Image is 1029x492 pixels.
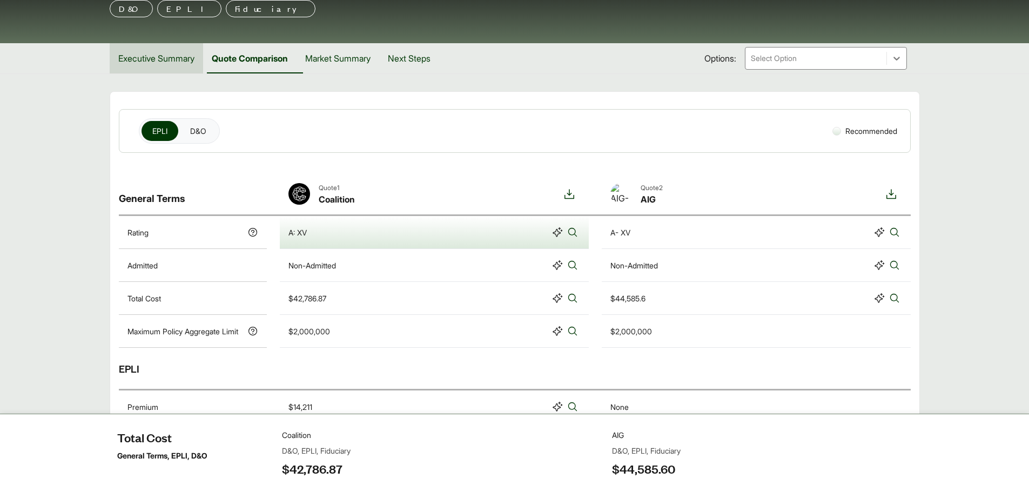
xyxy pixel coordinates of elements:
div: $44,585.6 [610,293,645,304]
p: D&O [119,2,144,15]
p: EPLI [166,2,212,15]
p: Premium [127,401,158,413]
p: Retention [127,467,160,478]
button: D&O [179,121,217,141]
div: EPLI [119,348,911,390]
span: Quote 2 [641,183,663,193]
div: $2,000,000 [610,326,652,337]
div: $1,000,000 [610,434,650,446]
p: Maximum Policy Aggregate Limit [127,326,238,337]
button: Next Steps [379,43,439,73]
span: Coalition [319,193,355,206]
div: $100,000 [288,467,322,478]
button: EPLI [142,121,178,141]
button: Quote Comparison [203,43,297,73]
p: Total Cost [127,293,161,304]
div: $2,000,000 [288,326,330,337]
p: Fiduciary [235,2,306,15]
div: $14,211 [288,401,312,413]
button: Market Summary [297,43,379,73]
button: Executive Summary [110,43,203,73]
span: Quote 1 [319,183,355,193]
span: EPLI [152,125,167,137]
button: Download option [559,183,580,206]
span: D&O [190,125,206,137]
div: Non-Admitted [610,260,658,271]
button: Download option [880,183,902,206]
div: None [610,401,629,413]
span: Options: [704,52,736,65]
img: Coalition-Logo [288,183,310,205]
div: Recommended [828,121,902,141]
div: $1,000,000 [288,434,328,446]
p: Rating [127,227,149,238]
div: $42,786.87 [288,293,326,304]
p: Limit [127,434,144,446]
div: Non-Admitted [288,260,336,271]
div: A: XV [288,227,307,238]
div: General Terms [119,174,267,214]
div: $100,000 [610,467,644,478]
span: AIG [641,193,663,206]
img: AIG-Logo [610,183,632,205]
p: Admitted [127,260,158,271]
div: A- XV [610,227,630,238]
